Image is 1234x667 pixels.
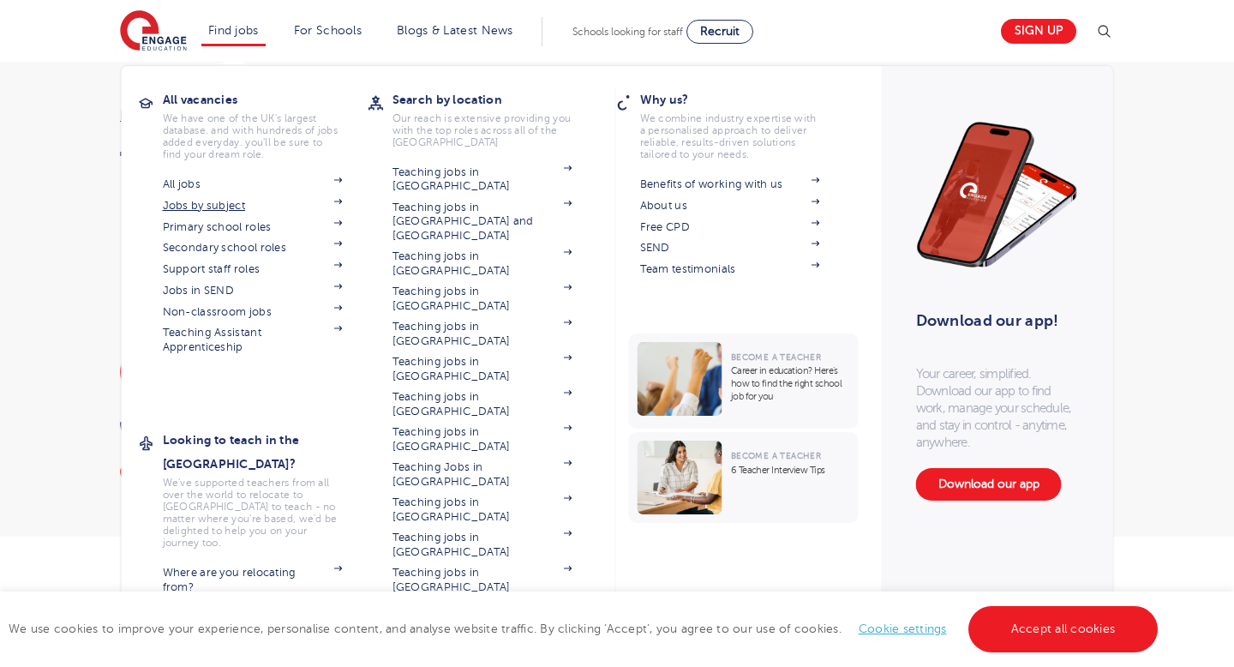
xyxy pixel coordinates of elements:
[859,622,947,635] a: Cookie settings
[120,108,159,123] a: Home
[163,199,343,213] a: Jobs by subject
[392,531,572,559] a: Teaching jobs in [GEOGRAPHIC_DATA]
[120,105,600,127] nav: breadcrumb
[731,451,821,460] span: Become a Teacher
[1001,19,1076,44] a: Sign up
[163,284,343,297] a: Jobs in SEND
[640,262,820,276] a: Team testimonials
[640,177,820,191] a: Benefits of working with us
[916,302,1071,340] h3: Download our app!
[392,425,572,454] a: Teaching jobs in [GEOGRAPHIC_DATA]
[392,566,572,594] a: Teaching jobs in [GEOGRAPHIC_DATA]
[163,428,368,549] a: Looking to teach in the [GEOGRAPHIC_DATA]?We've supported teachers from all over the world to rel...
[163,87,368,111] h3: All vacancies
[731,464,850,477] p: 6 Teacher Interview Tips
[392,201,572,243] a: Teaching jobs in [GEOGRAPHIC_DATA] and [GEOGRAPHIC_DATA]
[640,220,820,234] a: Free CPD
[731,364,850,403] p: Career in education? Here’s how to find the right school job for you
[392,87,598,148] a: Search by locationOur reach is extensive providing you with the top roles across all of the [GEOG...
[392,355,572,383] a: Teaching jobs in [GEOGRAPHIC_DATA]
[392,390,572,418] a: Teaching jobs in [GEOGRAPHIC_DATA]
[392,460,572,489] a: Teaching Jobs in [GEOGRAPHIC_DATA]
[686,20,753,44] a: Recruit
[163,566,343,594] a: Where are you relocating from?
[9,622,1162,635] span: We use cookies to improve your experience, personalise content, and analyse website traffic. By c...
[629,333,863,429] a: Become a TeacherCareer in education? Here’s how to find the right school job for you
[392,249,572,278] a: Teaching jobs in [GEOGRAPHIC_DATA]
[163,112,343,160] p: We have one of the UK's largest database. and with hundreds of jobs added everyday. you'll be sur...
[392,320,572,348] a: Teaching jobs in [GEOGRAPHIC_DATA]
[120,10,187,53] img: Engage Education
[163,87,368,160] a: All vacanciesWe have one of the UK's largest database. and with hundreds of jobs added everyday. ...
[120,144,600,315] h1: Teaching & Supply Recruitment Agency in [GEOGRAPHIC_DATA], [GEOGRAPHIC_DATA]
[916,365,1079,451] p: Your career, simplified. Download our app to find work, manage your schedule, and stay in control...
[916,468,1062,501] a: Download our app
[640,199,820,213] a: About us
[163,477,343,549] p: We've supported teachers from all over the world to relocate to [GEOGRAPHIC_DATA] to teach - no m...
[640,241,820,255] a: SEND
[640,87,846,111] h3: Why us?
[392,285,572,313] a: Teaching jobs in [GEOGRAPHIC_DATA]
[120,350,355,394] a: Looking for a new agency partner?
[392,112,572,148] p: Our reach is extensive providing you with the top roles across all of the [GEOGRAPHIC_DATA]
[163,326,343,354] a: Teaching Assistant Apprenticeship
[163,305,343,319] a: Non-classroom jobs
[397,24,513,37] a: Blogs & Latest News
[629,432,863,523] a: Become a Teacher6 Teacher Interview Tips
[640,87,846,160] a: Why us?We combine industry expertise with a personalised approach to deliver reliable, results-dr...
[572,26,683,38] span: Schools looking for staff
[294,24,362,37] a: For Schools
[163,177,343,191] a: All jobs
[163,428,368,476] h3: Looking to teach in the [GEOGRAPHIC_DATA]?
[392,165,572,194] a: Teaching jobs in [GEOGRAPHIC_DATA]
[163,262,343,276] a: Support staff roles
[208,24,259,37] a: Find jobs
[392,496,572,524] a: Teaching jobs in [GEOGRAPHIC_DATA]
[120,418,310,445] a: 01923 281040
[392,87,598,111] h3: Search by location
[700,25,740,38] span: Recruit
[731,352,821,362] span: Become a Teacher
[163,220,343,234] a: Primary school roles
[120,465,600,489] div: [STREET_ADDRESS]
[968,606,1159,652] a: Accept all cookies
[640,112,820,160] p: We combine industry expertise with a personalised approach to deliver reliable, results-driven so...
[163,241,343,255] a: Secondary school roles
